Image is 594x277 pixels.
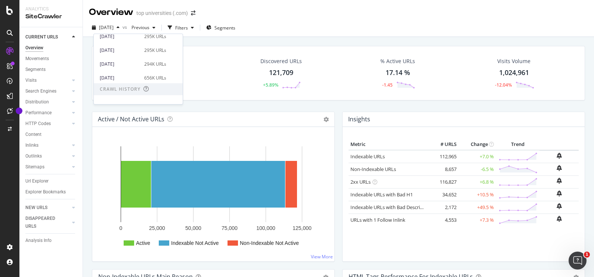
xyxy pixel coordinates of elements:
div: Tooltip anchor [16,108,22,114]
a: Inlinks [25,141,70,149]
div: DISAPPEARED URLS [25,215,63,230]
a: URLs with 1 Follow Inlink [350,217,405,223]
text: Non-Indexable Not Active [240,240,299,246]
div: Performance [25,109,52,117]
div: 656K URLs [144,75,166,81]
text: Active [136,240,150,246]
a: Content [25,131,77,138]
div: +5.89% [263,82,278,88]
div: Inlinks [25,141,38,149]
span: 2025 Sep. 27th [99,24,114,31]
td: 116,827 [429,175,458,188]
div: -12.04% [495,82,512,88]
div: -1.45 [382,82,393,88]
div: NEW URLS [25,204,47,212]
div: % Active URLs [380,57,415,65]
a: CURRENT URLS [25,33,70,41]
div: Discovered URLs [260,57,302,65]
div: bell-plus [557,190,562,196]
div: arrow-right-arrow-left [191,10,195,16]
div: Crawl History [100,86,140,92]
h4: Active / Not Active URLs [98,114,164,124]
button: Previous [129,22,158,34]
td: +7.3 % [458,214,496,226]
div: Analytics [25,6,77,12]
button: [DATE] [89,22,123,34]
div: Search Engines [25,87,56,95]
div: bell-plus [557,153,562,159]
a: HTTP Codes [25,120,70,128]
div: Explorer Bookmarks [25,188,66,196]
div: CURRENT URLS [25,33,58,41]
div: 17.14 % [386,68,410,78]
div: 121,709 [269,68,293,78]
td: 112,965 [429,150,458,163]
td: 4,553 [429,214,458,226]
td: 8,657 [429,163,458,175]
div: Overview [25,44,43,52]
button: Filters [165,22,197,34]
div: Content [25,131,41,138]
div: [DATE] [100,33,140,40]
a: Url Explorer [25,177,77,185]
span: 1 [584,252,590,258]
div: Analysis Info [25,237,52,245]
div: Url Explorer [25,177,49,185]
span: Segments [214,25,235,31]
td: 34,652 [429,188,458,201]
a: Indexable URLs [350,153,385,160]
th: Change [458,139,496,150]
svg: A chart. [98,139,325,255]
th: Metric [349,139,429,150]
th: # URLS [429,139,458,150]
a: Sitemaps [25,163,70,171]
a: Indexable URLs with Bad Description [350,204,432,211]
div: [DATE] [100,61,140,68]
a: Explorer Bookmarks [25,188,77,196]
div: 294K URLs [144,61,166,68]
td: +10.5 % [458,188,496,201]
div: Visits Volume [497,57,530,65]
div: 656K URLs [144,100,166,107]
div: SiteCrawler [25,12,77,21]
div: Movements [25,55,49,63]
div: [DATE] [100,47,140,54]
a: 2xx URLs [350,178,371,185]
text: 50,000 [185,225,201,231]
text: 25,000 [149,225,165,231]
td: +6.8 % [458,175,496,188]
button: Segments [203,22,238,34]
div: HTTP Codes [25,120,51,128]
div: 295K URLs [144,33,166,40]
a: View More [311,253,333,260]
a: Outlinks [25,152,70,160]
a: Segments [25,66,77,74]
div: top universities (.com) [136,9,188,17]
div: bell-plus [557,216,562,222]
span: vs [123,24,129,30]
div: Filters [175,25,188,31]
text: Indexable Not Active [171,240,219,246]
div: Sitemaps [25,163,44,171]
a: Search Engines [25,87,70,95]
div: 1,024,961 [499,68,529,78]
text: 100,000 [256,225,275,231]
th: Trend [496,139,539,150]
div: [DATE] [100,100,140,107]
a: Analysis Info [25,237,77,245]
a: Overview [25,44,77,52]
a: Performance [25,109,70,117]
text: 0 [120,225,123,231]
i: Options [324,117,329,122]
div: bell-plus [557,178,562,184]
a: Movements [25,55,77,63]
td: +49.5 % [458,201,496,214]
div: Segments [25,66,46,74]
a: DISAPPEARED URLS [25,215,70,230]
td: -6.5 % [458,163,496,175]
div: Overview [89,6,133,19]
div: bell-plus [557,165,562,171]
text: 75,000 [222,225,238,231]
div: Visits [25,77,37,84]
